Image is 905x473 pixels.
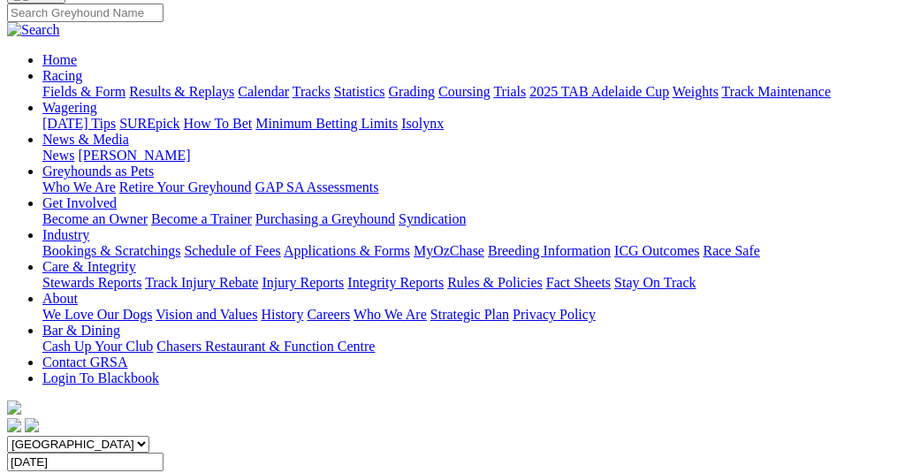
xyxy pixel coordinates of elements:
[7,418,21,432] img: facebook.svg
[414,243,484,258] a: MyOzChase
[307,307,350,322] a: Careers
[262,275,344,290] a: Injury Reports
[42,116,116,131] a: [DATE] Tips
[255,116,398,131] a: Minimum Betting Limits
[42,84,125,99] a: Fields & Form
[42,307,898,323] div: About
[334,84,385,99] a: Statistics
[129,84,234,99] a: Results & Replays
[184,243,280,258] a: Schedule of Fees
[488,243,611,258] a: Breeding Information
[42,211,148,226] a: Become an Owner
[42,291,78,306] a: About
[7,4,164,22] input: Search
[513,307,596,322] a: Privacy Policy
[401,116,444,131] a: Isolynx
[42,355,127,370] a: Contact GRSA
[42,195,117,210] a: Get Involved
[447,275,543,290] a: Rules & Policies
[284,243,410,258] a: Applications & Forms
[255,179,379,195] a: GAP SA Assessments
[438,84,491,99] a: Coursing
[389,84,435,99] a: Grading
[399,211,466,226] a: Syndication
[145,275,258,290] a: Track Injury Rebate
[42,84,898,100] div: Racing
[25,418,39,432] img: twitter.svg
[42,148,898,164] div: News & Media
[42,52,77,67] a: Home
[614,275,696,290] a: Stay On Track
[42,259,136,274] a: Care & Integrity
[42,323,120,338] a: Bar & Dining
[42,275,898,291] div: Care & Integrity
[529,84,669,99] a: 2025 TAB Adelaide Cup
[42,164,154,179] a: Greyhounds as Pets
[42,148,74,163] a: News
[42,339,898,355] div: Bar & Dining
[42,179,116,195] a: Who We Are
[42,227,89,242] a: Industry
[430,307,509,322] a: Strategic Plan
[42,179,898,195] div: Greyhounds as Pets
[7,22,60,38] img: Search
[42,132,129,147] a: News & Media
[42,243,180,258] a: Bookings & Scratchings
[238,84,289,99] a: Calendar
[347,275,444,290] a: Integrity Reports
[42,116,898,132] div: Wagering
[42,211,898,227] div: Get Involved
[255,211,395,226] a: Purchasing a Greyhound
[151,211,252,226] a: Become a Trainer
[156,339,375,354] a: Chasers Restaurant & Function Centre
[261,307,303,322] a: History
[119,116,179,131] a: SUREpick
[184,116,253,131] a: How To Bet
[7,453,164,471] input: Select date
[722,84,831,99] a: Track Maintenance
[546,275,611,290] a: Fact Sheets
[42,275,141,290] a: Stewards Reports
[156,307,257,322] a: Vision and Values
[493,84,526,99] a: Trials
[42,339,153,354] a: Cash Up Your Club
[614,243,699,258] a: ICG Outcomes
[119,179,252,195] a: Retire Your Greyhound
[42,68,82,83] a: Racing
[293,84,331,99] a: Tracks
[7,401,21,415] img: logo-grsa-white.png
[673,84,719,99] a: Weights
[42,307,152,322] a: We Love Our Dogs
[354,307,427,322] a: Who We Are
[78,148,190,163] a: [PERSON_NAME]
[703,243,759,258] a: Race Safe
[42,100,97,115] a: Wagering
[42,370,159,385] a: Login To Blackbook
[42,243,898,259] div: Industry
